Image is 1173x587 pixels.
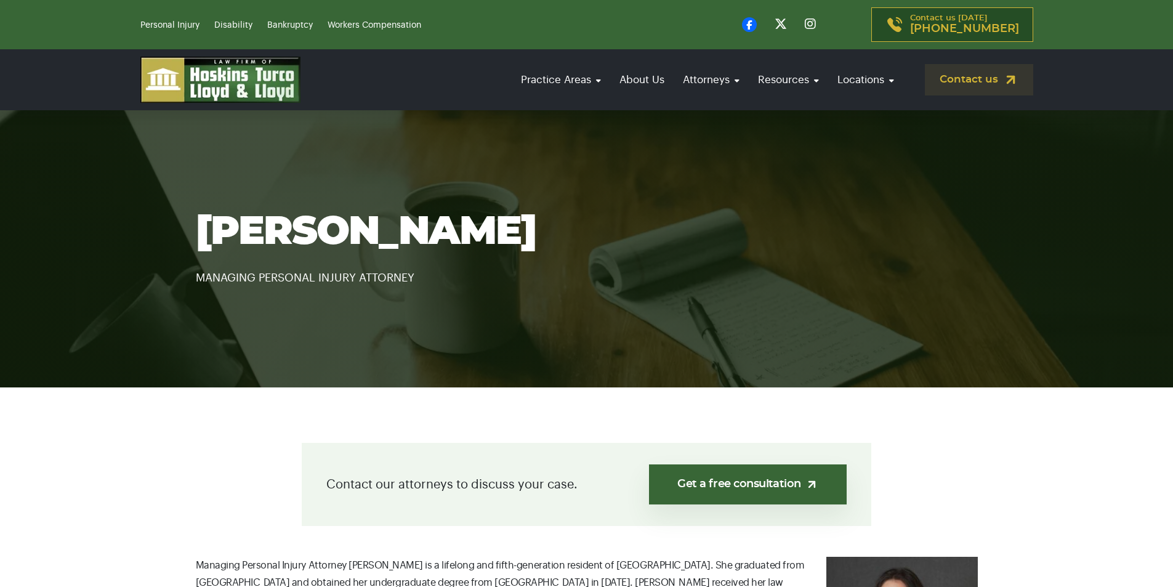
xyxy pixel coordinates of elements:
a: Attorneys [677,62,746,97]
a: Practice Areas [515,62,607,97]
a: Locations [831,62,900,97]
a: Get a free consultation [649,464,847,504]
h1: [PERSON_NAME] [196,211,978,254]
a: Resources [752,62,825,97]
p: MANAGING PERSONAL INJURY ATTORNEY [196,254,978,287]
a: Contact us [DATE][PHONE_NUMBER] [871,7,1033,42]
p: Contact us [DATE] [910,14,1019,35]
img: logo [140,57,300,103]
a: Bankruptcy [267,21,313,30]
a: About Us [613,62,671,97]
a: Personal Injury [140,21,200,30]
a: Disability [214,21,252,30]
a: Contact us [925,64,1033,95]
span: [PHONE_NUMBER] [910,23,1019,35]
img: arrow-up-right-light.svg [805,478,818,491]
a: Workers Compensation [328,21,421,30]
div: Contact our attorneys to discuss your case. [302,443,871,526]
